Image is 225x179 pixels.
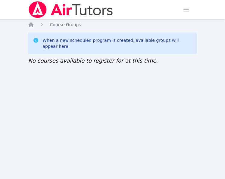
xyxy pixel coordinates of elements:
[28,57,158,64] span: No courses available to register for at this time.
[28,22,197,28] nav: Breadcrumb
[50,22,81,27] span: Course Groups
[50,22,81,28] a: Course Groups
[42,37,192,49] div: When a new scheduled program is created, available groups will appear here.
[28,1,113,18] img: Air Tutors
